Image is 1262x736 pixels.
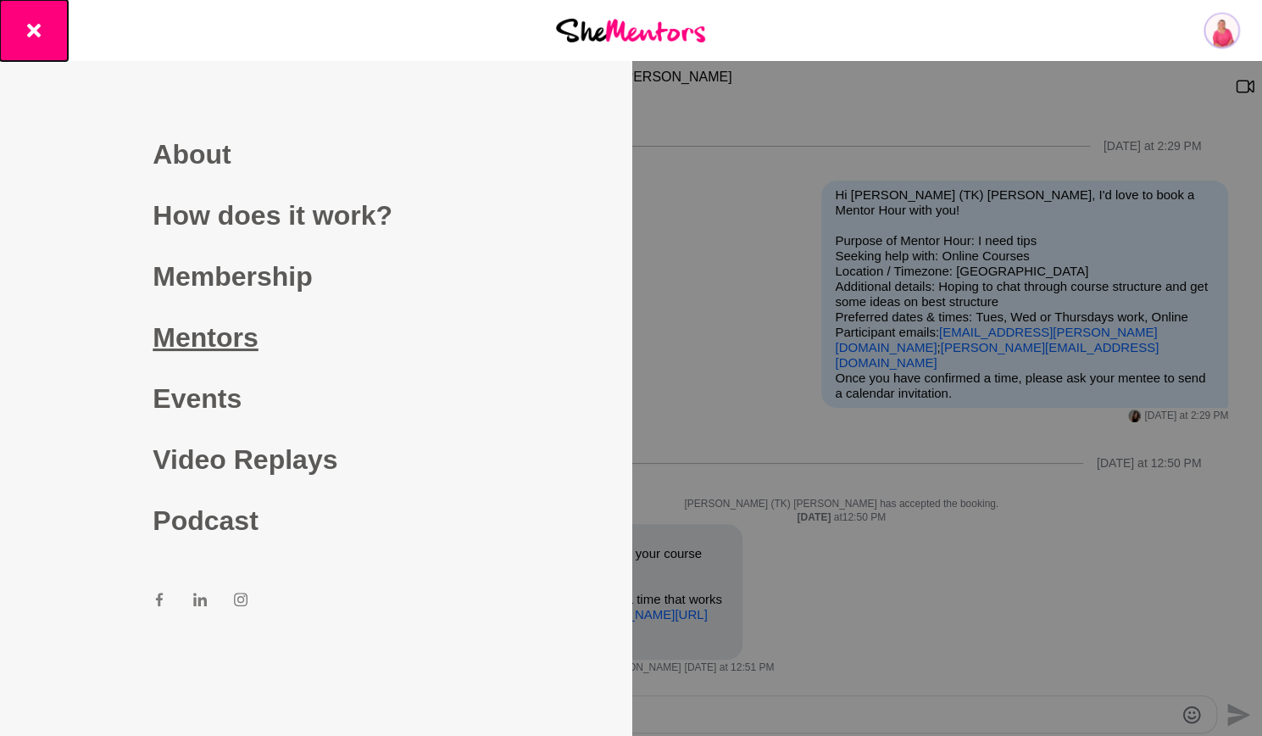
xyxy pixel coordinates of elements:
a: Video Replays [153,429,478,490]
img: She Mentors Logo [556,19,705,42]
a: Instagram [234,592,247,612]
a: How does it work? [153,185,478,246]
a: Podcast [153,490,478,551]
a: Events [153,368,478,429]
a: Membership [153,246,478,307]
a: Facebook [153,592,166,612]
a: LinkedIn [193,592,207,612]
a: About [153,124,478,185]
img: Sandy Hanrahan [1201,10,1242,51]
a: Mentors [153,307,478,368]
